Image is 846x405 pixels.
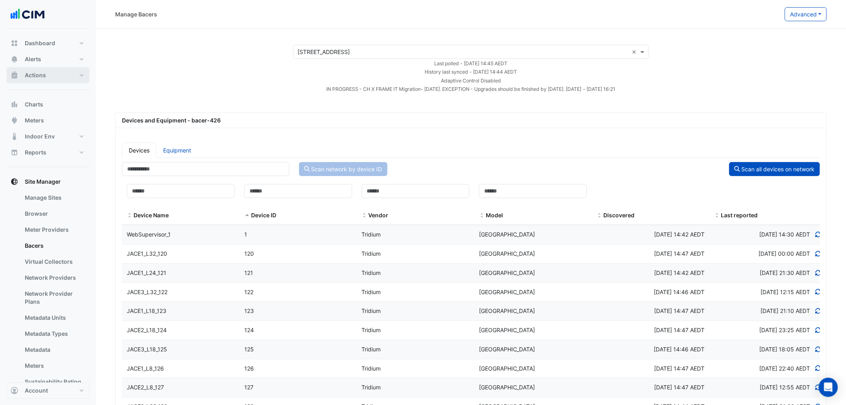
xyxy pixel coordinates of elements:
[654,307,704,314] span: Thu 26-Nov-2020 14:47 AEDT
[127,213,132,219] span: Device Name
[244,231,247,238] span: 1
[479,250,535,257] span: [GEOGRAPHIC_DATA]
[362,250,381,257] span: Tridium
[10,132,18,140] app-icon: Indoor Env
[244,269,253,276] span: 121
[127,250,167,257] span: JACE1_L32_120
[18,310,90,326] a: Metadata Units
[362,327,381,333] span: Tridium
[244,346,254,353] span: 125
[362,365,381,372] span: Tridium
[815,307,822,314] a: Refresh
[244,384,253,391] span: 127
[815,365,822,372] a: Refresh
[25,116,44,124] span: Meters
[632,48,638,56] span: Clear
[127,307,166,314] span: JACE1_L18_123
[25,148,46,156] span: Reports
[10,71,18,79] app-icon: Actions
[18,286,90,310] a: Network Provider Plans
[654,289,704,295] span: Thu 26-Nov-2020 14:46 AEDT
[758,250,810,257] span: Discovered at
[815,250,822,257] a: Refresh
[479,327,535,333] span: [GEOGRAPHIC_DATA]
[127,346,167,353] span: JACE3_L18_125
[654,327,704,333] span: Thu 26-Nov-2020 14:47 AEDT
[714,213,720,219] span: Last reported
[759,327,810,333] span: Discovered at
[127,289,168,295] span: JACE3_L32_122
[244,250,254,257] span: 120
[25,132,55,140] span: Indoor Env
[815,327,822,333] a: Refresh
[362,307,381,314] span: Tridium
[6,128,90,144] button: Indoor Env
[115,10,157,18] div: Manage Bacers
[479,346,535,353] span: [GEOGRAPHIC_DATA]
[369,212,389,219] span: Vendor
[815,384,822,391] a: Refresh
[654,269,704,276] span: Thu 26-Nov-2020 14:42 AEDT
[362,289,381,295] span: Tridium
[603,212,634,219] span: Discovered
[815,231,822,238] a: Refresh
[25,39,55,47] span: Dashboard
[10,6,46,22] img: Company Logo
[6,112,90,128] button: Meters
[127,269,166,276] span: JACE1_L24_121
[479,213,485,219] span: Model
[654,346,704,353] span: Thu 26-Nov-2020 14:46 AEDT
[486,212,503,219] span: Model
[362,384,381,391] span: Tridium
[18,342,90,358] a: Metadata
[6,51,90,67] button: Alerts
[25,55,41,63] span: Alerts
[18,206,90,222] a: Browser
[117,116,825,124] div: Devices and Equipment - bacer-426
[127,365,164,372] span: JACE1_L8_126
[760,289,810,295] span: Discovered at
[479,307,535,314] span: [GEOGRAPHIC_DATA]
[10,100,18,108] app-icon: Charts
[729,162,820,176] button: Scan all devices on network
[819,378,838,397] div: Open Intercom Messenger
[760,307,810,314] span: Discovered at
[479,231,535,238] span: [GEOGRAPHIC_DATA]
[10,55,18,63] app-icon: Alerts
[10,39,18,47] app-icon: Dashboard
[127,231,171,238] span: WebSupervisor_1
[25,71,46,79] span: Actions
[127,327,167,333] span: JACE2_L18_124
[362,213,367,219] span: Vendor
[244,307,254,314] span: 123
[654,365,704,372] span: Thu 26-Nov-2020 14:47 AEDT
[815,346,822,353] a: Refresh
[18,238,90,254] a: Bacers
[654,231,704,238] span: Thu 26-Nov-2020 14:42 AEDT
[654,384,704,391] span: Thu 26-Nov-2020 14:47 AEDT
[18,190,90,206] a: Manage Sites
[479,365,535,372] span: [GEOGRAPHIC_DATA]
[6,383,90,399] button: Account
[760,384,810,391] span: Discovered at
[244,327,254,333] span: 124
[654,250,704,257] span: Thu 26-Nov-2020 14:47 AEDT
[759,346,810,353] span: Discovered at
[362,231,381,238] span: Tridium
[815,269,822,276] a: Refresh
[583,86,616,92] small: - [DATE] 16:21
[6,96,90,112] button: Charts
[327,86,582,92] small: IN PROGRESS - CH X FRAME IT Migration- [DATE]. EXCEPTION - Upgrades should be finished by [DATE]....
[244,365,254,372] span: 126
[18,222,90,238] a: Meter Providers
[18,254,90,270] a: Virtual Collectors
[25,100,43,108] span: Charts
[760,269,810,276] span: Discovered at
[18,326,90,342] a: Metadata Types
[288,84,654,93] div: IN PROGRESS - CH X FRAME IT Migration- 25/08/23. EXCEPTION - Upgrades should be finished by April...
[479,384,535,391] span: [GEOGRAPHIC_DATA]
[721,212,758,219] span: Last reported
[25,178,61,186] span: Site Manager
[441,78,501,84] small: Adaptive Control Disabled
[18,374,90,398] a: Sustainability Rating Types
